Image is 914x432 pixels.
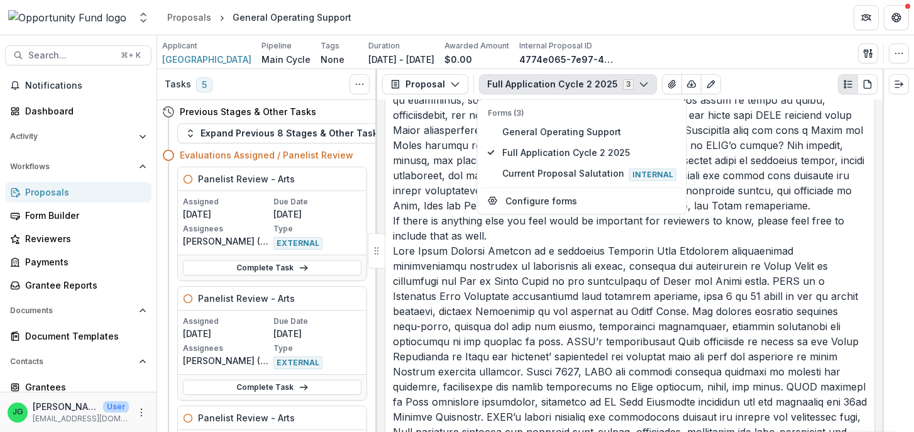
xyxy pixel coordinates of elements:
[118,48,143,62] div: ⌘ + K
[177,123,391,143] button: Expand Previous 8 Stages & Other Tasks
[5,326,151,346] a: Document Templates
[5,352,151,372] button: Open Contacts
[10,162,134,171] span: Workflows
[180,148,353,162] h4: Evaluations Assigned / Panelist Review
[368,53,434,66] p: [DATE] - [DATE]
[5,275,151,296] a: Grantee Reports
[183,260,361,275] a: Complete Task
[13,408,23,416] div: Jake Goodman
[183,235,271,248] p: [PERSON_NAME] ([EMAIL_ADDRESS][DOMAIN_NAME])
[884,5,909,30] button: Get Help
[273,223,361,235] p: Type
[519,53,614,66] p: 4774e065-7e97-4431-887a-6ae98cdafbbf
[165,79,191,90] h3: Tasks
[162,8,216,26] a: Proposals
[10,357,134,366] span: Contacts
[28,50,113,61] span: Search...
[196,77,212,92] span: 5
[854,5,879,30] button: Partners
[233,11,351,24] div: General Operating Support
[262,53,311,66] p: Main Cycle
[162,53,251,66] a: [GEOGRAPHIC_DATA]
[273,357,322,369] span: EXTERNAL
[502,167,676,180] span: Current Proposal Salutation
[183,327,271,340] p: [DATE]
[198,172,295,186] h5: Panelist Review - Arts
[33,413,129,424] p: [EMAIL_ADDRESS][DOMAIN_NAME]
[183,343,271,354] p: Assignees
[167,11,211,24] div: Proposals
[662,74,682,94] button: View Attached Files
[25,104,141,118] div: Dashboard
[198,292,295,305] h5: Panelist Review - Arts
[5,228,151,249] a: Reviewers
[183,208,271,221] p: [DATE]
[135,5,152,30] button: Open entity switcher
[502,125,676,138] span: General Operating Support
[5,182,151,202] a: Proposals
[479,74,657,94] button: Full Application Cycle 2 20253
[262,40,292,52] p: Pipeline
[25,330,141,343] div: Document Templates
[838,74,858,94] button: Plaintext view
[321,53,344,66] p: None
[25,232,141,245] div: Reviewers
[273,196,361,208] p: Due Date
[857,74,878,94] button: PDF view
[25,279,141,292] div: Grantee Reports
[162,40,197,52] p: Applicant
[321,40,339,52] p: Tags
[5,205,151,226] a: Form Builder
[5,101,151,121] a: Dashboard
[162,8,356,26] nav: breadcrumb
[180,105,316,118] h4: Previous Stages & Other Tasks
[10,132,134,141] span: Activity
[33,400,98,413] p: [PERSON_NAME]
[444,53,472,66] p: $0.00
[519,40,592,52] p: Internal Proposal ID
[103,401,129,413] p: User
[889,74,909,94] button: Expand right
[8,10,126,25] img: Opportunity Fund logo
[183,316,271,327] p: Assigned
[25,255,141,269] div: Payments
[183,380,361,395] a: Complete Task
[350,74,370,94] button: Toggle View Cancelled Tasks
[273,316,361,327] p: Due Date
[629,169,676,181] span: Internal
[273,208,361,221] p: [DATE]
[382,74,468,94] button: Proposal
[5,252,151,272] a: Payments
[5,75,151,96] button: Notifications
[5,301,151,321] button: Open Documents
[134,405,149,420] button: More
[5,126,151,147] button: Open Activity
[444,40,509,52] p: Awarded Amount
[183,196,271,208] p: Assigned
[25,209,141,222] div: Form Builder
[701,74,721,94] button: Edit as form
[183,223,271,235] p: Assignees
[25,380,141,394] div: Grantees
[502,146,676,159] span: Full Application Cycle 2 2025
[198,411,295,424] h5: Panelist Review - Arts
[273,343,361,354] p: Type
[368,40,400,52] p: Duration
[25,186,141,199] div: Proposals
[488,108,676,119] p: Forms (3)
[273,237,322,250] span: EXTERNAL
[25,80,146,91] span: Notifications
[273,327,361,340] p: [DATE]
[5,45,151,65] button: Search...
[5,157,151,177] button: Open Workflows
[183,354,271,367] p: [PERSON_NAME] ([PERSON_NAME][EMAIL_ADDRESS][DOMAIN_NAME])
[10,306,134,315] span: Documents
[5,377,151,397] a: Grantees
